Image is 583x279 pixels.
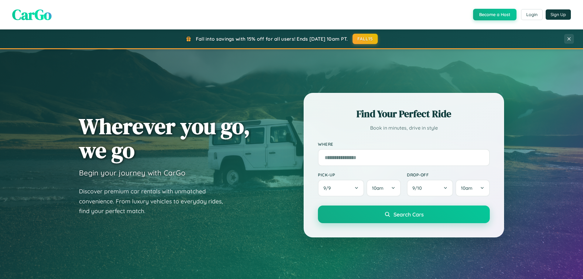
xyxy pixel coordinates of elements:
[196,36,348,42] span: Fall into savings with 15% off for all users! Ends [DATE] 10am PT.
[372,185,384,191] span: 10am
[473,9,517,20] button: Become a Host
[461,185,472,191] span: 10am
[79,186,231,216] p: Discover premium car rentals with unmatched convenience. From luxury vehicles to everyday rides, ...
[521,9,543,20] button: Login
[12,5,52,25] span: CarGo
[353,34,378,44] button: FALL15
[367,180,401,196] button: 10am
[318,141,490,147] label: Where
[412,185,425,191] span: 9 / 10
[79,168,186,177] h3: Begin your journey with CarGo
[79,114,250,162] h1: Wherever you go, we go
[455,180,490,196] button: 10am
[394,211,424,218] span: Search Cars
[323,185,334,191] span: 9 / 9
[407,180,453,196] button: 9/10
[318,124,490,132] p: Book in minutes, drive in style
[318,107,490,121] h2: Find Your Perfect Ride
[318,172,401,177] label: Pick-up
[318,206,490,223] button: Search Cars
[407,172,490,177] label: Drop-off
[546,9,571,20] button: Sign Up
[318,180,364,196] button: 9/9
